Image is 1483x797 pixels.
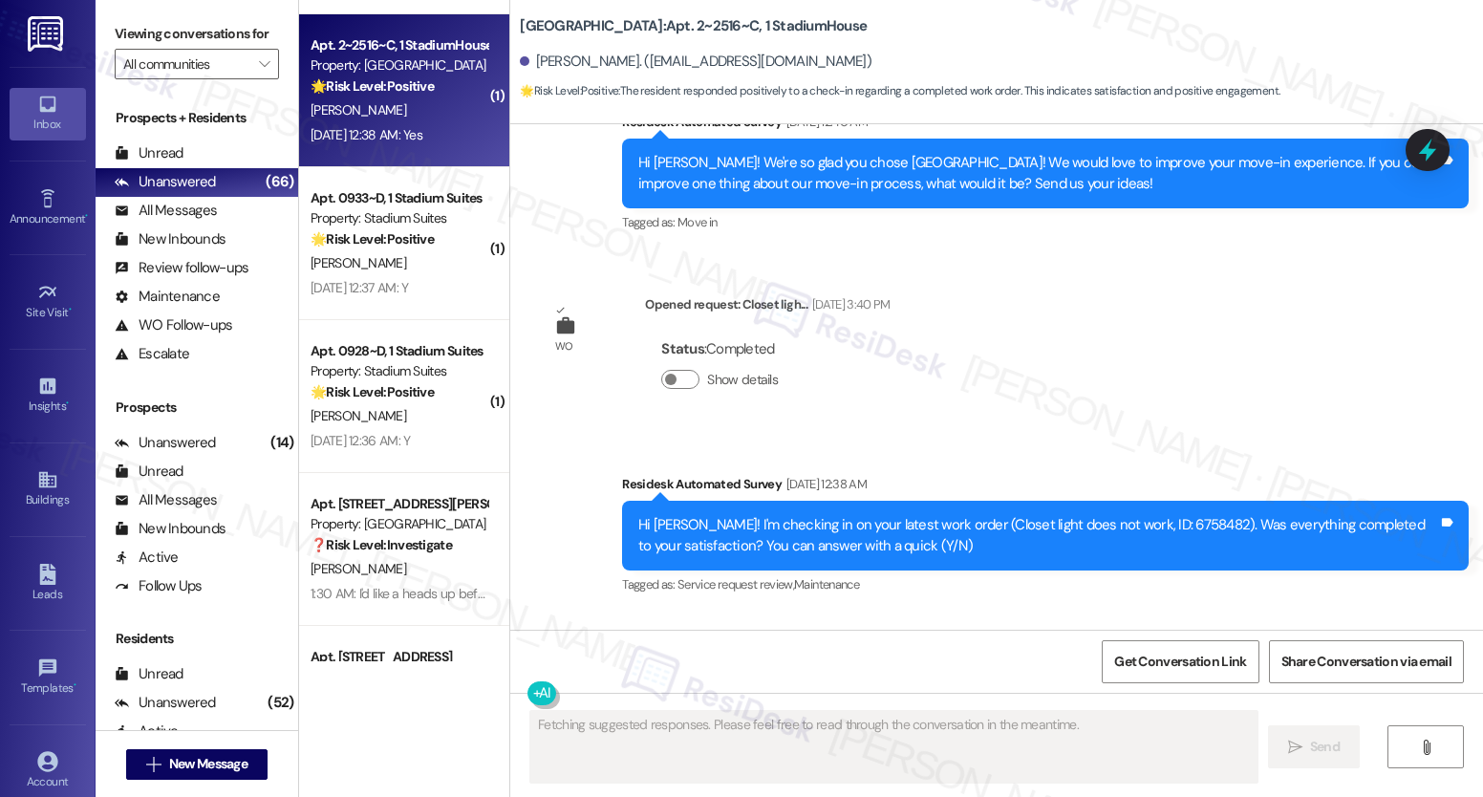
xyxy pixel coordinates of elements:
div: Hi [PERSON_NAME]! We're so glad you chose [GEOGRAPHIC_DATA]! We would love to improve your move-i... [638,153,1438,194]
input: All communities [123,49,248,79]
span: [PERSON_NAME] [311,254,406,271]
div: Property: [GEOGRAPHIC_DATA] [311,55,487,75]
textarea: Fetching suggested responses. Please feel free to read through the conversation in the meantime. [530,711,1257,783]
div: Residesk Automated Survey [622,112,1469,139]
strong: ❓ Risk Level: Investigate [311,536,452,553]
div: Residents [96,629,298,649]
span: • [69,303,72,316]
div: WO Follow-ups [115,315,232,335]
div: Unanswered [115,693,216,713]
div: Escalate [115,344,189,364]
span: New Message [169,754,247,774]
button: Share Conversation via email [1269,640,1464,683]
div: [DATE] 12:38 AM [782,474,867,494]
div: : Completed [661,334,785,364]
a: Site Visit • [10,276,86,328]
span: Send [1310,737,1340,757]
span: Move in [677,214,717,230]
strong: 🌟 Risk Level: Positive [311,230,434,248]
div: [DATE] 12:37 AM: Y [311,279,408,296]
a: Inbox [10,88,86,140]
button: Send [1268,725,1361,768]
div: Apt. 0933~D, 1 Stadium Suites [311,188,487,208]
label: Show details [707,370,778,390]
b: Status [661,339,704,358]
div: [DATE] 3:40 PM [807,294,891,314]
div: Property: [GEOGRAPHIC_DATA] [311,514,487,534]
a: Account [10,745,86,797]
div: Apt. [STREET_ADDRESS][PERSON_NAME] [311,494,487,514]
span: Share Conversation via email [1281,652,1451,672]
div: All Messages [115,490,217,510]
div: Unanswered [115,433,216,453]
i:  [259,56,269,72]
div: [DATE] 12:38 AM: Yes [311,126,422,143]
i:  [146,757,161,772]
button: New Message [126,749,268,780]
span: Service request review , [677,576,794,592]
div: Residesk Automated Survey [622,474,1469,501]
div: New Inbounds [115,519,226,539]
div: Review follow-ups [115,258,248,278]
a: Templates • [10,652,86,703]
span: [PERSON_NAME] [311,407,406,424]
div: Active [115,722,179,742]
span: [PERSON_NAME] [311,101,406,118]
div: [PERSON_NAME]. ([EMAIL_ADDRESS][DOMAIN_NAME]) [520,52,871,72]
div: Apt. 2~2516~C, 1 StadiumHouse [311,35,487,55]
div: Unanswered [115,172,216,192]
div: (52) [263,688,298,718]
span: Maintenance [794,576,859,592]
a: Leads [10,558,86,610]
i:  [1419,740,1433,755]
div: Unread [115,143,183,163]
div: (14) [266,428,298,458]
img: ResiDesk Logo [28,16,67,52]
div: Maintenance [115,287,220,307]
div: [DATE] 12:36 AM: Y [311,432,410,449]
div: Apt. 0928~D, 1 Stadium Suites [311,341,487,361]
div: Active [115,548,179,568]
div: WO [555,336,573,356]
div: Apt. [STREET_ADDRESS] [311,647,487,667]
div: Follow Ups [115,576,203,596]
div: Tagged as: [622,571,1469,598]
div: (66) [261,167,298,197]
i:  [1288,740,1302,755]
div: Unread [115,664,183,684]
div: Prospects + Residents [96,108,298,128]
div: New Inbounds [115,229,226,249]
span: • [85,209,88,223]
div: Property: Stadium Suites [311,208,487,228]
div: Opened request: Closet ligh... [645,294,890,321]
span: [PERSON_NAME] [311,560,406,577]
b: [GEOGRAPHIC_DATA]: Apt. 2~2516~C, 1 StadiumHouse [520,16,867,36]
button: Get Conversation Link [1102,640,1258,683]
div: Property: Stadium Suites [311,361,487,381]
label: Viewing conversations for [115,19,279,49]
strong: 🌟 Risk Level: Positive [311,383,434,400]
strong: 🌟 Risk Level: Positive [520,83,618,98]
span: • [74,679,76,692]
div: Unread [115,462,183,482]
span: : The resident responded positively to a check-in regarding a completed work order. This indicate... [520,81,1279,101]
div: All Messages [115,201,217,221]
div: Hi [PERSON_NAME]! I'm checking in on your latest work order (Closet light does not work, ID: 6758... [638,515,1438,556]
a: Insights • [10,370,86,421]
span: • [66,397,69,410]
strong: 🌟 Risk Level: Positive [311,77,434,95]
div: Prospects [96,398,298,418]
span: Get Conversation Link [1114,652,1246,672]
a: Buildings [10,463,86,515]
div: Tagged as: [622,208,1469,236]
